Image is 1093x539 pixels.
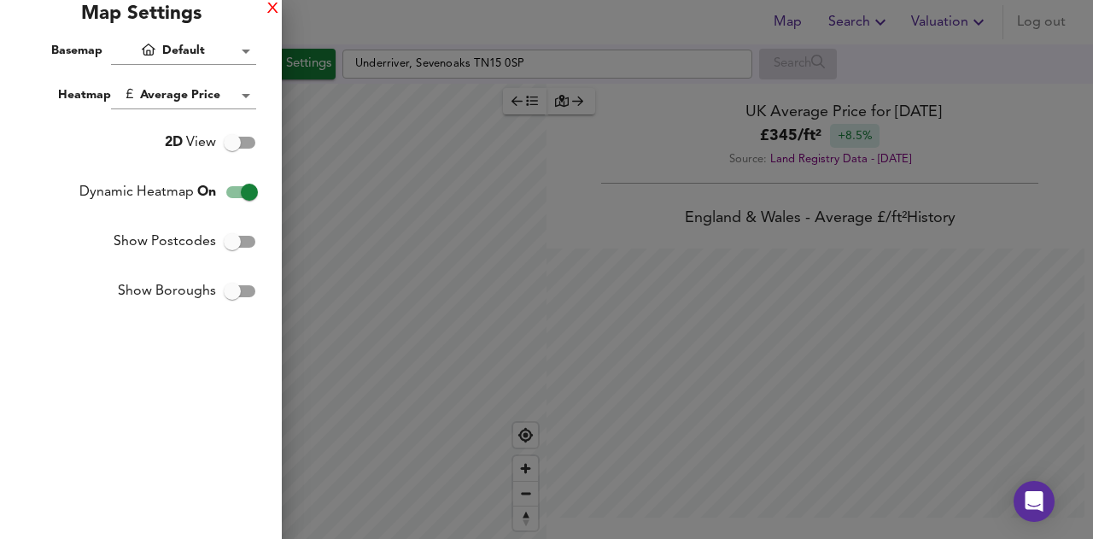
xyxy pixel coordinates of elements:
[1014,481,1055,522] div: Open Intercom Messenger
[58,89,111,101] span: Heatmap
[79,182,216,202] span: Dynamic Heatmap
[51,44,102,56] span: Basemap
[118,281,216,302] span: Show Boroughs
[197,185,216,199] span: On
[165,136,183,149] span: 2D
[165,132,216,153] span: View
[111,38,256,65] div: Default
[267,3,278,15] div: X
[114,231,216,252] span: Show Postcodes
[111,82,256,109] div: Average Price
